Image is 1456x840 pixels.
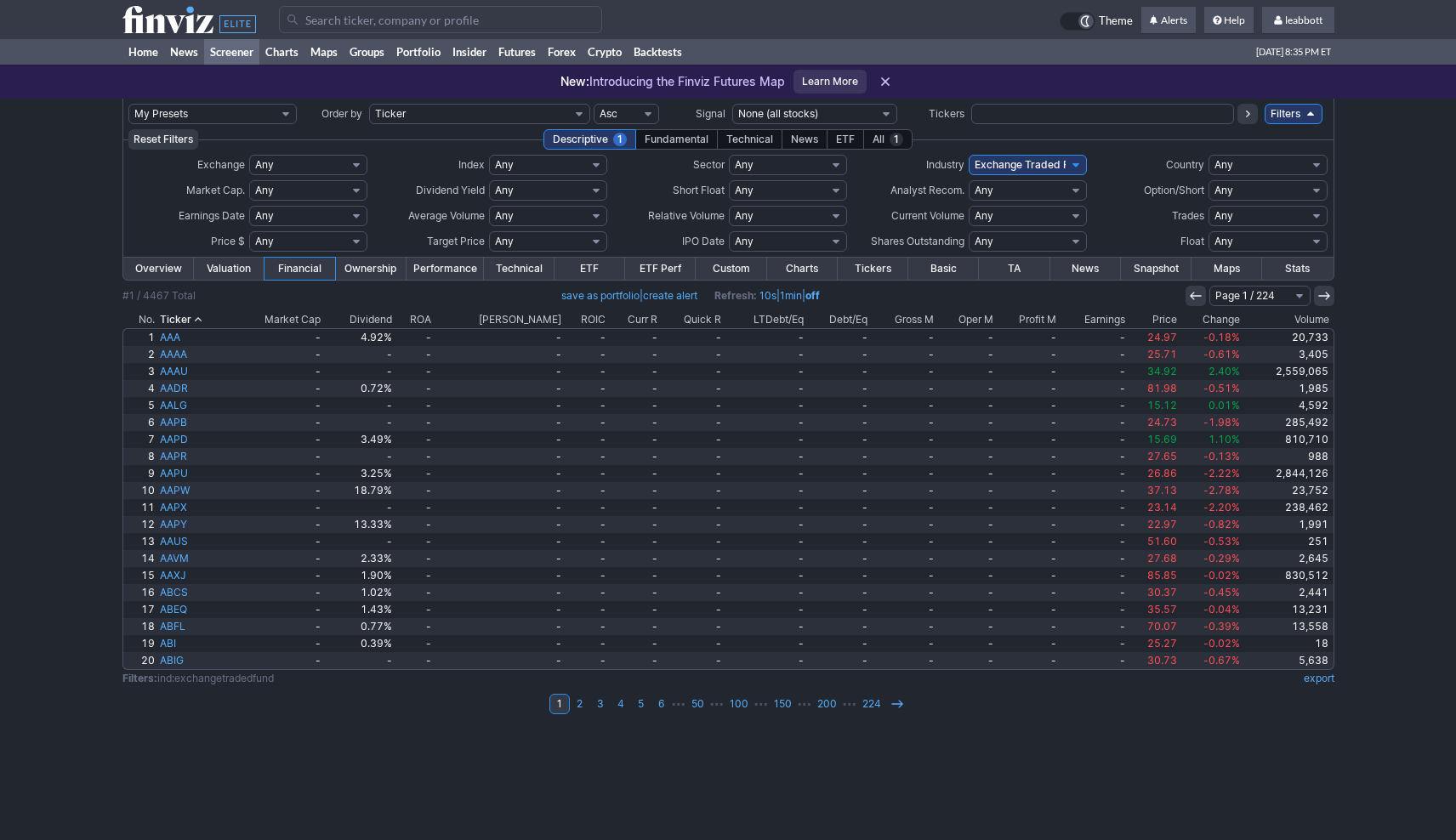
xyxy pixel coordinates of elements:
[395,533,434,550] a: -
[979,258,1049,280] a: TA
[660,397,723,414] a: -
[724,499,806,516] a: -
[660,465,723,482] a: -
[1203,501,1240,514] span: -2.20%
[232,465,323,482] a: -
[660,346,723,363] a: -
[660,516,723,533] a: -
[870,482,936,499] a: -
[232,346,323,363] a: -
[1059,448,1127,465] a: -
[660,414,723,431] a: -
[157,533,232,550] a: AAUS
[446,39,492,65] a: Insider
[434,346,564,363] a: -
[608,380,660,397] a: -
[1243,448,1333,465] a: 988
[157,397,232,414] a: AALG
[1059,380,1127,397] a: -
[608,482,660,499] a: -
[806,448,871,465] a: -
[232,397,323,414] a: -
[996,346,1059,363] a: -
[1147,467,1177,480] span: 26.86
[123,448,158,465] a: 8
[660,380,723,397] a: -
[1059,431,1127,448] a: -
[434,397,564,414] a: -
[157,482,232,499] a: AAPW
[564,516,608,533] a: -
[996,363,1059,380] a: -
[806,431,871,448] a: -
[123,431,158,448] a: 7
[259,39,304,65] a: Charts
[157,414,232,431] a: AAPB
[1203,382,1240,394] span: -0.51%
[434,380,564,397] a: -
[434,414,564,431] a: -
[608,329,660,346] a: -
[1147,365,1177,377] span: 34.92
[806,499,871,516] a: -
[1059,499,1127,516] a: -
[608,533,660,550] a: -
[232,533,323,550] a: -
[323,329,394,346] a: 4.92%
[870,448,936,465] a: -
[323,482,394,499] a: 18.79%
[625,258,696,280] a: ETF Perf
[164,39,204,65] a: News
[870,397,936,414] a: -
[608,448,660,465] a: -
[434,329,564,346] a: -
[806,329,871,346] a: -
[344,39,390,65] a: Groups
[660,363,723,380] a: -
[936,414,996,431] a: -
[123,516,158,533] a: 12
[1147,501,1177,514] span: 23.14
[870,346,936,363] a: -
[870,431,936,448] a: -
[542,39,582,65] a: Forex
[564,448,608,465] a: -
[434,363,564,380] a: -
[123,499,158,516] a: 11
[717,129,782,150] div: Technical
[1128,448,1180,465] a: 27.65
[1204,7,1254,34] a: Help
[157,346,232,363] a: AAAA
[608,363,660,380] a: -
[660,431,723,448] a: -
[1059,482,1127,499] a: -
[608,346,660,363] a: -
[232,482,323,499] a: -
[157,363,232,380] a: AAAU
[232,499,323,516] a: -
[157,380,232,397] a: AADR
[724,363,806,380] a: -
[123,465,158,482] a: 9
[434,482,564,499] a: -
[1262,7,1334,34] a: leabbott
[582,39,628,65] a: Crypto
[936,448,996,465] a: -
[564,482,608,499] a: -
[724,431,806,448] a: -
[908,258,979,280] a: Basic
[1128,380,1180,397] a: 81.98
[157,448,232,465] a: AAPR
[323,448,394,465] a: -
[660,499,723,516] a: -
[1192,258,1262,280] a: Maps
[827,129,864,150] div: ETF
[157,499,232,516] a: AAPX
[232,329,323,346] a: -
[838,258,908,280] a: Tickers
[1180,346,1243,363] a: -0.61%
[1147,416,1177,429] span: 24.73
[123,258,194,280] a: Overview
[608,465,660,482] a: -
[395,516,434,533] a: -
